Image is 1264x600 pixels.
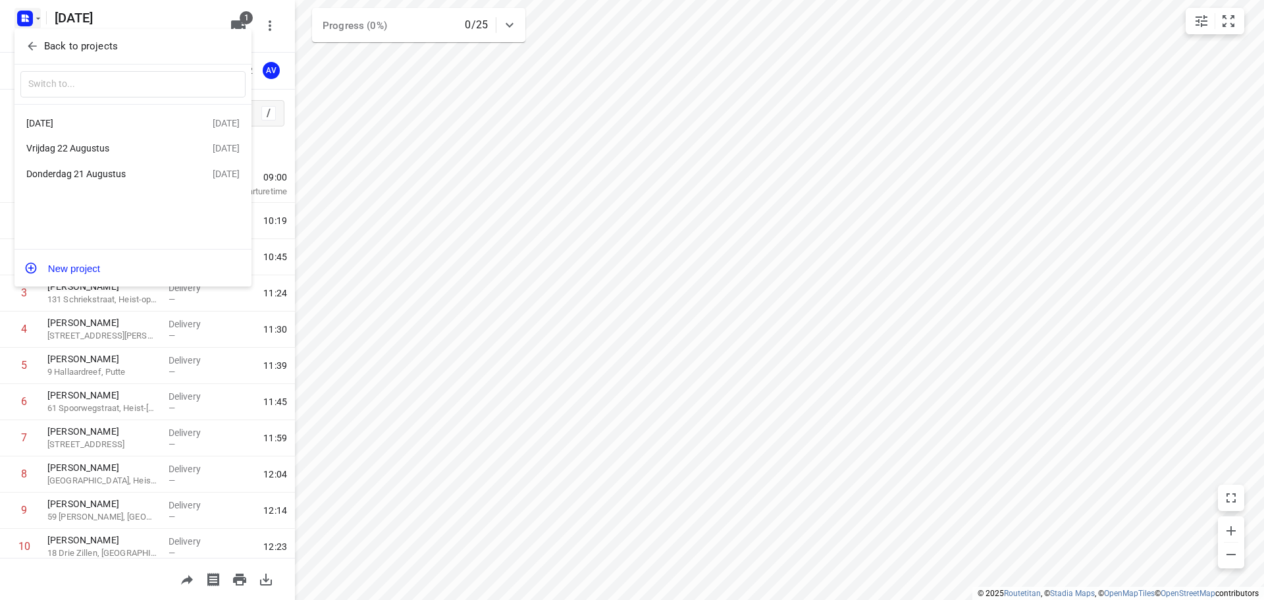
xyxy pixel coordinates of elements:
input: Switch to... [20,71,246,98]
div: Donderdag 21 Augustus[DATE] [14,161,251,187]
div: [DATE] [213,118,240,128]
button: New project [14,255,251,281]
div: [DATE][DATE] [14,110,251,136]
div: Vrijdag 22 Augustus[DATE] [14,136,251,161]
button: Back to projects [20,36,246,57]
div: Vrijdag 22 Augustus [26,143,178,153]
p: Back to projects [44,39,118,54]
div: Donderdag 21 Augustus [26,169,178,179]
div: [DATE] [26,118,178,128]
div: [DATE] [213,143,240,153]
div: [DATE] [213,169,240,179]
